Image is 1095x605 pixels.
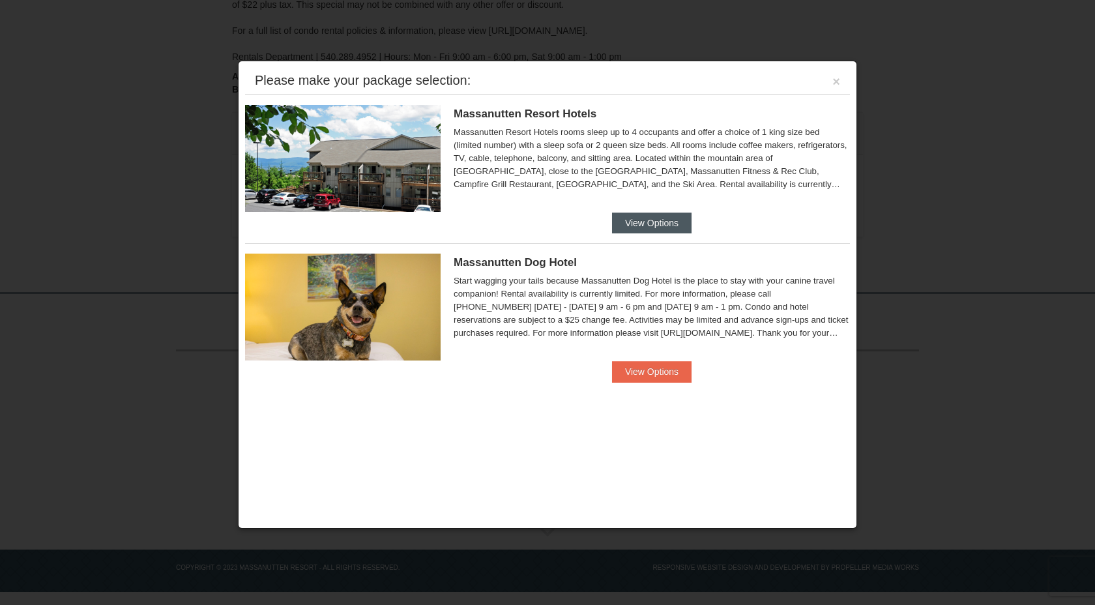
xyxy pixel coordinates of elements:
img: 19219026-1-e3b4ac8e.jpg [245,105,441,212]
span: Massanutten Resort Hotels [454,108,596,120]
div: Start wagging your tails because Massanutten Dog Hotel is the place to stay with your canine trav... [454,274,850,340]
img: 27428181-5-81c892a3.jpg [245,254,441,361]
button: View Options [612,213,692,233]
div: Massanutten Resort Hotels rooms sleep up to 4 occupants and offer a choice of 1 king size bed (li... [454,126,850,191]
span: Massanutten Dog Hotel [454,256,577,269]
button: View Options [612,361,692,382]
button: × [832,75,840,88]
div: Please make your package selection: [255,74,471,87]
